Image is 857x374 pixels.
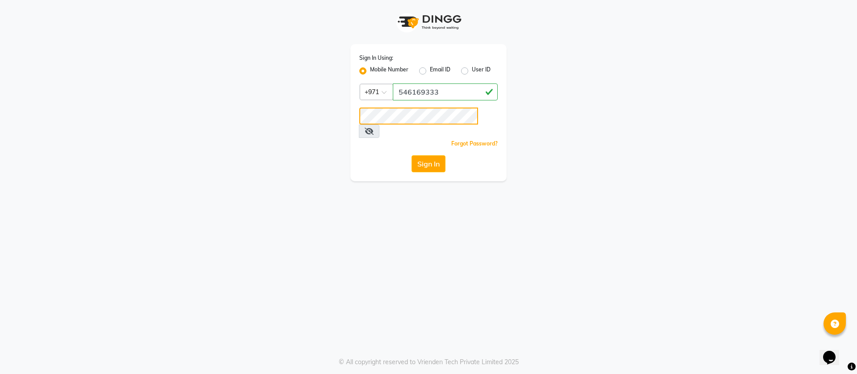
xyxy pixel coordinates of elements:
[820,338,848,365] iframe: chat widget
[359,108,478,125] input: Username
[393,83,498,100] input: Username
[370,66,408,76] label: Mobile Number
[359,54,393,62] label: Sign In Using:
[430,66,450,76] label: Email ID
[393,9,464,35] img: logo1.svg
[451,140,498,147] a: Forgot Password?
[412,155,445,172] button: Sign In
[472,66,491,76] label: User ID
